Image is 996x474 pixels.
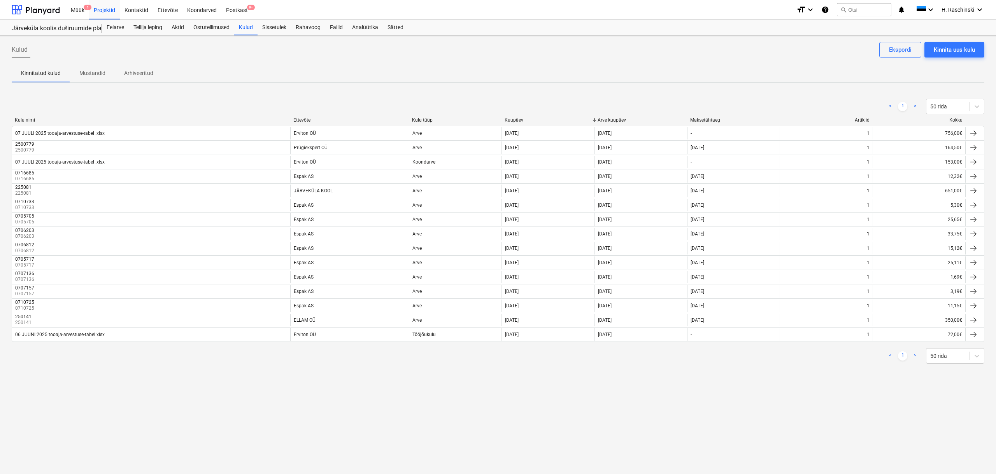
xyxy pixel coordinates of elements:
[867,231,870,237] div: 1
[294,260,314,265] div: Espak AS
[873,300,965,312] div: 11,15€
[383,20,408,35] div: Sätted
[412,274,422,280] div: Arve
[691,260,704,265] div: [DATE]
[15,117,287,123] div: Kulu nimi
[691,274,704,280] div: [DATE]
[910,351,920,361] a: Next page
[189,20,234,35] div: Ostutellimused
[873,314,965,326] div: 350,00€
[412,246,422,251] div: Arve
[840,7,847,13] span: search
[15,256,34,262] div: 0705717
[873,141,965,154] div: 164,50€
[294,145,328,150] div: Prügiekspert OÜ
[15,176,36,182] p: 0716685
[15,228,34,233] div: 0706203
[598,246,612,251] div: [DATE]
[412,159,435,165] div: Koondarve
[867,289,870,294] div: 1
[691,202,704,208] div: [DATE]
[879,42,921,58] button: Ekspordi
[898,351,907,361] a: Page 1 is your current page
[691,246,704,251] div: [DATE]
[412,174,422,179] div: Arve
[691,317,704,323] div: [DATE]
[598,117,684,123] div: Arve kuupäev
[84,5,91,10] span: 1
[167,20,189,35] div: Aktid
[15,233,36,240] p: 0706203
[129,20,167,35] div: Tellija leping
[294,317,316,323] div: ELLAM OÜ
[234,20,258,35] div: Kulud
[873,328,965,341] div: 72,00€
[934,45,975,55] div: Kinnita uus kulu
[412,231,422,237] div: Arve
[505,188,519,193] div: [DATE]
[873,170,965,183] div: 12,32€
[347,20,383,35] a: Analüütika
[15,332,105,337] div: 06 JUUNI 2025 tooaja-arvestuse-tabel.xlsx
[598,174,612,179] div: [DATE]
[867,332,870,337] div: 1
[867,217,870,222] div: 1
[598,260,612,265] div: [DATE]
[294,188,333,193] div: JÄRVEKÜLA KOOL
[412,131,422,136] div: Arve
[294,202,314,208] div: Espak AS
[79,69,105,77] p: Mustandid
[889,45,912,55] div: Ekspordi
[505,274,519,280] div: [DATE]
[15,305,36,312] p: 0710725
[294,131,316,136] div: Erviton OÜ
[294,274,314,280] div: Espak AS
[15,190,33,197] p: 225081
[505,289,519,294] div: [DATE]
[505,117,591,123] div: Kuupäev
[598,303,612,308] div: [DATE]
[691,332,692,337] div: -
[598,131,612,136] div: [DATE]
[598,289,612,294] div: [DATE]
[258,20,291,35] div: Sissetulek
[898,102,907,111] a: Page 1 is your current page
[867,174,870,179] div: 1
[505,174,519,179] div: [DATE]
[15,219,36,225] p: 0705705
[15,242,34,247] div: 0706812
[412,117,499,123] div: Kulu tüüp
[691,145,704,150] div: [DATE]
[15,199,34,204] div: 0710733
[15,213,34,219] div: 0705705
[873,213,965,226] div: 25,65€
[873,127,965,139] div: 756,00€
[505,159,519,165] div: [DATE]
[15,147,36,153] p: 2500779
[325,20,347,35] a: Failid
[873,271,965,283] div: 1,69€
[505,145,519,150] div: [DATE]
[867,202,870,208] div: 1
[294,174,314,179] div: Espak AS
[821,5,829,14] i: Abikeskus
[691,188,704,193] div: [DATE]
[412,202,422,208] div: Arve
[294,332,316,337] div: Erviton OÜ
[412,332,436,337] div: Tööjõukulu
[796,5,806,14] i: format_size
[21,69,61,77] p: Kinnitatud kulud
[412,145,422,150] div: Arve
[691,231,704,237] div: [DATE]
[505,217,519,222] div: [DATE]
[15,185,32,190] div: 225081
[975,5,984,14] i: keyboard_arrow_down
[873,156,965,168] div: 153,00€
[102,20,129,35] a: Eelarve
[867,131,870,136] div: 1
[15,262,36,268] p: 0705717
[505,317,519,323] div: [DATE]
[886,351,895,361] a: Previous page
